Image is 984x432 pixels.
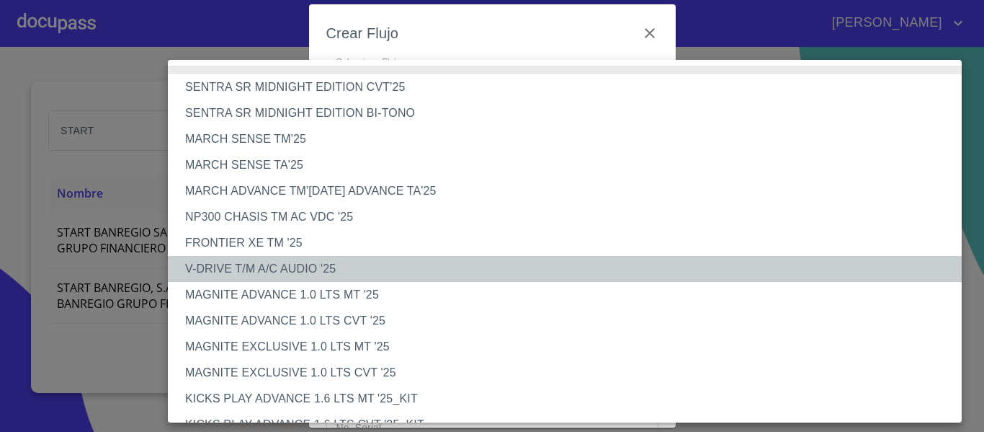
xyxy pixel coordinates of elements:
li: FRONTIER XE TM '25 [168,230,972,256]
li: MARCH SENSE TM'25 [168,126,972,152]
li: MARCH SENSE TA'25 [168,152,972,178]
li: NP300 CHASIS TM AC VDC '25 [168,204,972,230]
li: MAGNITE EXCLUSIVE 1.0 LTS MT '25 [168,334,972,360]
li: V-DRIVE T/M A/C AUDIO '25 [168,256,972,282]
li: SENTRA SR MIDNIGHT EDITION CVT'25 [168,74,972,100]
li: MAGNITE EXCLUSIVE 1.0 LTS CVT '25 [168,360,972,386]
li: MAGNITE ADVANCE 1.0 LTS MT '25 [168,282,972,308]
li: MAGNITE ADVANCE 1.0 LTS CVT '25 [168,308,972,334]
li: KICKS PLAY ADVANCE 1.6 LTS MT '25_KIT [168,386,972,412]
li: SENTRA SR MIDNIGHT EDITION BI-TONO [168,100,972,126]
li: MARCH ADVANCE TM'[DATE] ADVANCE TA'25 [168,178,972,204]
